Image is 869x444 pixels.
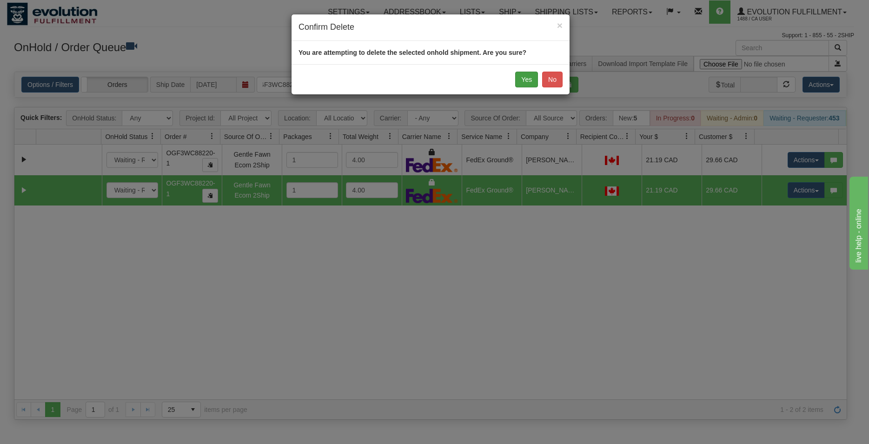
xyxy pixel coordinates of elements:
span: × [557,20,563,31]
button: Close [557,20,563,30]
iframe: chat widget [848,174,868,269]
button: Yes [515,72,538,87]
div: live help - online [7,6,86,17]
button: No [542,72,563,87]
h4: Confirm Delete [299,21,563,33]
strong: You are attempting to delete the selected onhold shipment. Are you sure? [299,49,526,56]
